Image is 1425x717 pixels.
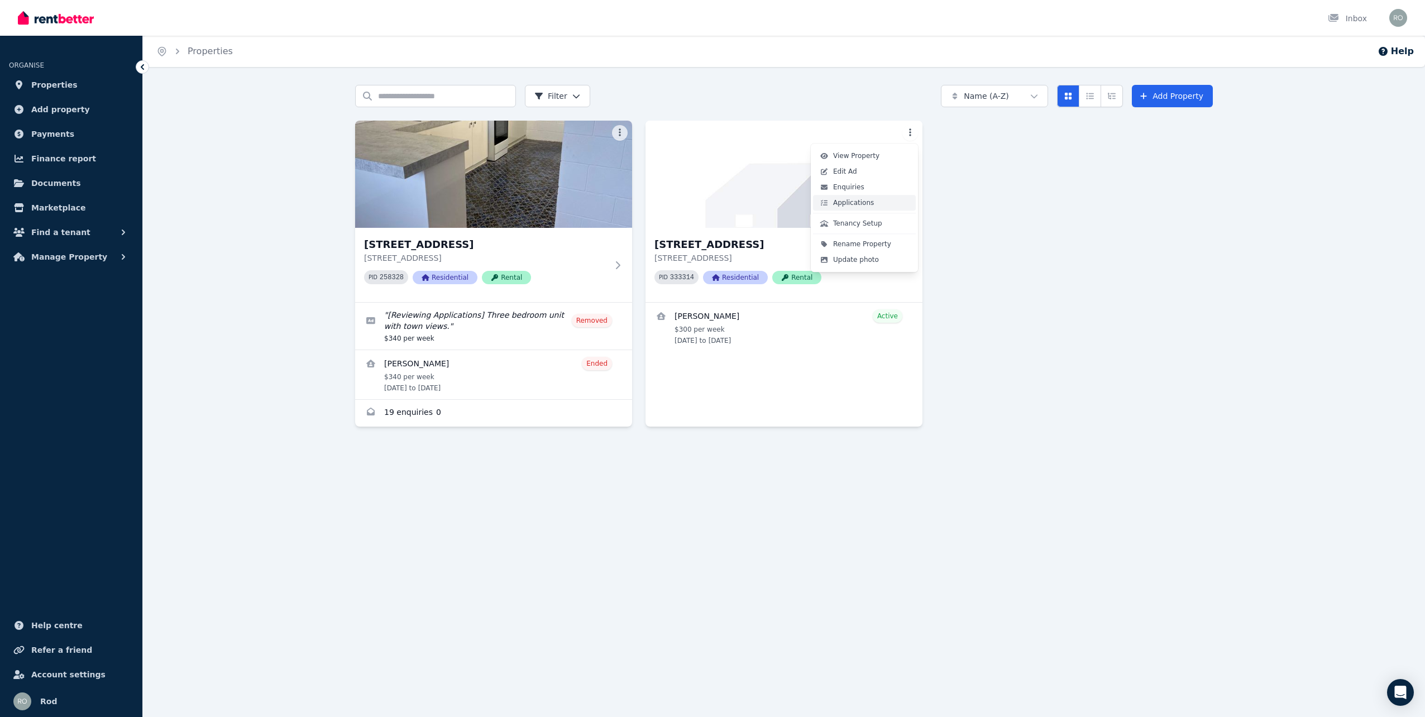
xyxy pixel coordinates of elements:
[833,151,879,160] span: View Property
[833,198,874,207] span: Applications
[833,167,857,176] span: Edit Ad
[833,240,891,248] span: Rename Property
[811,144,918,272] div: More options
[833,183,864,192] span: Enquiries
[833,219,882,228] span: Tenancy Setup
[833,255,879,264] span: Update photo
